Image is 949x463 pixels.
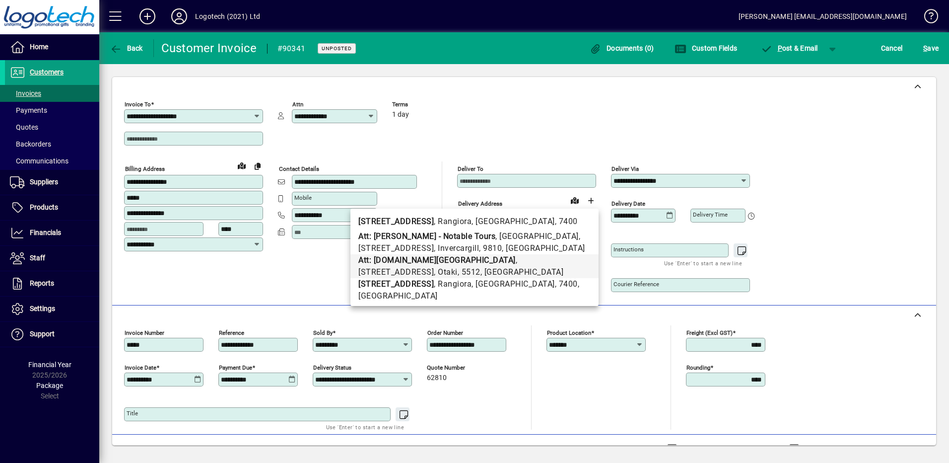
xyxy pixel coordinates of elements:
[434,243,479,253] span: , Invercargill
[495,231,579,241] span: , [GEOGRAPHIC_DATA]
[358,231,495,241] b: Att: [PERSON_NAME] - Notable Tours
[434,217,472,226] span: , Rangiora
[434,267,458,277] span: , Otaki
[434,279,472,289] span: , Rangiora
[472,279,555,289] span: , [GEOGRAPHIC_DATA]
[358,255,516,265] b: Att: [DOMAIN_NAME][GEOGRAPHIC_DATA]
[555,279,578,289] span: , 7400
[502,243,585,253] span: , [GEOGRAPHIC_DATA]
[358,217,434,226] b: [STREET_ADDRESS]
[358,279,434,289] b: [STREET_ADDRESS]
[555,217,578,226] span: , 7400
[458,267,480,277] span: , 5512
[479,243,502,253] span: , 9810
[472,217,555,226] span: , [GEOGRAPHIC_DATA]
[480,267,564,277] span: , [GEOGRAPHIC_DATA]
